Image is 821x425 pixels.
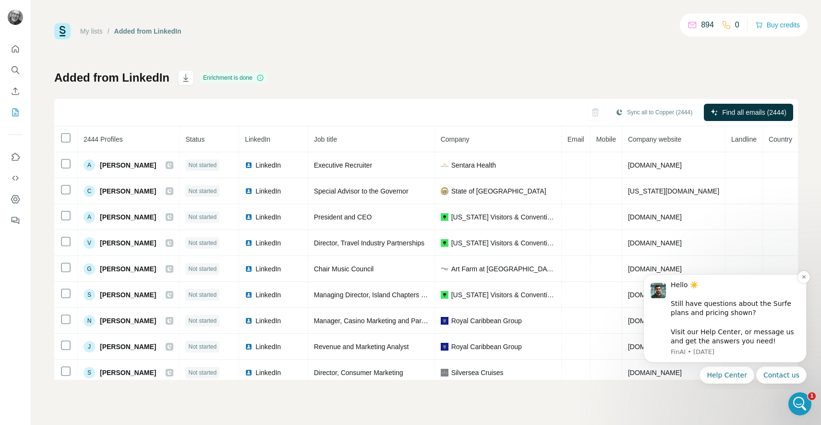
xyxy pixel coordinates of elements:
span: Not started [188,316,217,325]
span: [DOMAIN_NAME] [628,343,682,351]
span: Manager, Casino Marketing and Partnerships [314,317,449,325]
span: Job title [314,135,337,143]
span: 2444 Profiles [84,135,123,143]
span: LinkedIn [255,160,281,170]
div: C [84,185,95,197]
span: LinkedIn [255,316,281,326]
span: Silversea Cruises [451,368,504,377]
span: Director, Consumer Marketing [314,369,403,376]
div: Hello ☀️ ​ Still have questions about the Surfe plans and pricing shown? ​ Visit our Help Center,... [42,15,170,81]
div: A [84,211,95,223]
div: J [84,341,95,352]
img: LinkedIn logo [245,213,253,221]
span: [DOMAIN_NAME] [628,291,682,299]
span: Status [185,135,205,143]
span: [PERSON_NAME] [100,342,156,352]
span: [PERSON_NAME] [100,186,156,196]
span: Not started [188,291,217,299]
div: Quick reply options [14,101,178,118]
img: company-logo [441,213,448,221]
span: Special Advisor to the Governor [314,187,409,195]
p: 894 [701,19,714,31]
span: Not started [188,161,217,170]
div: Message content [42,15,170,81]
span: Art Farm at [GEOGRAPHIC_DATA] [451,264,555,274]
button: go back [6,4,24,22]
span: [US_STATE] Visitors & Convention Bureau [451,290,555,300]
img: LinkedIn logo [245,265,253,273]
span: Email [567,135,584,143]
button: Use Surfe on LinkedIn [8,148,23,166]
span: State of [GEOGRAPHIC_DATA] [451,186,546,196]
a: My lists [80,27,103,35]
span: LinkedIn [255,238,281,248]
img: Profile image for FinAI [22,17,37,33]
div: V [84,237,95,249]
span: Chair Music Council [314,265,374,273]
span: Company website [628,135,681,143]
div: S [84,289,95,301]
button: Dashboard [8,191,23,208]
img: company-logo [441,239,448,247]
span: Director, Travel Industry Partnerships [314,239,424,247]
iframe: To enrich screen reader interactions, please activate Accessibility in Grammarly extension settings [788,392,811,415]
button: Quick start [8,40,23,58]
img: LinkedIn logo [245,369,253,376]
img: company-logo [441,317,448,325]
span: [DOMAIN_NAME] [628,213,682,221]
span: Sentara Health [451,160,496,170]
h1: Added from LinkedIn [54,70,169,85]
span: [DOMAIN_NAME] [628,239,682,247]
span: 1 [808,392,816,400]
button: My lists [8,104,23,121]
div: G [84,263,95,275]
img: Profile image for FinAI [27,5,43,21]
span: Mobile [596,135,616,143]
span: [PERSON_NAME] [100,290,156,300]
span: [PERSON_NAME] [100,316,156,326]
img: LinkedIn logo [245,343,253,351]
span: Find all emails (2444) [722,108,786,117]
span: [PERSON_NAME] [100,212,156,222]
div: message notification from FinAI, 5w ago. Hello ☀️ ​ Still have questions about the Surfe plans an... [14,9,178,97]
button: Quick reply: Contact us [127,101,178,118]
span: [PERSON_NAME] [100,264,156,274]
span: Not started [188,239,217,247]
div: S [84,367,95,378]
span: Royal Caribbean Group [451,316,522,326]
span: Country [769,135,792,143]
span: Not started [188,187,217,195]
span: Managing Director, Island Chapters and Kaua'i Visitors Bureau, Executive Director [314,291,558,299]
span: Royal Caribbean Group [451,342,522,352]
button: Dismiss notification [169,5,181,18]
span: LinkedIn [255,368,281,377]
span: Not started [188,265,217,273]
span: Not started [188,342,217,351]
button: Search [8,61,23,79]
button: Feedback [8,212,23,229]
span: LinkedIn [255,264,281,274]
span: LinkedIn [245,135,270,143]
span: [DOMAIN_NAME] [628,317,682,325]
img: LinkedIn logo [245,187,253,195]
iframe: Intercom notifications message [629,266,821,389]
span: [PERSON_NAME] [100,238,156,248]
span: Company [441,135,470,143]
img: Avatar [8,10,23,25]
img: company-logo [441,187,448,195]
span: [DOMAIN_NAME] [628,265,682,273]
div: A [84,159,95,171]
button: Find all emails (2444) [704,104,793,121]
span: [PERSON_NAME] [100,160,156,170]
span: LinkedIn [255,186,281,196]
img: LinkedIn logo [245,317,253,325]
button: Use Surfe API [8,170,23,187]
img: company-logo [441,265,448,273]
p: Message from FinAI, sent 5w ago [42,82,170,91]
button: Quick reply: Help Center [71,101,125,118]
div: Enrichment is done [200,72,267,84]
li: / [108,26,109,36]
img: LinkedIn logo [245,239,253,247]
div: FinAI says… [8,37,184,127]
span: Executive Recruiter [314,161,372,169]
